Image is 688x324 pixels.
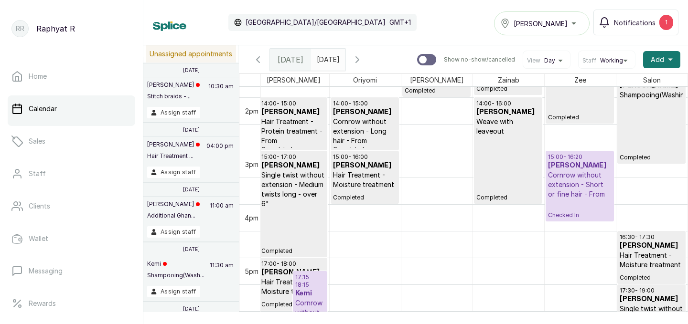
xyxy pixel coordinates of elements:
p: Checked In [548,199,612,219]
a: Home [8,63,135,90]
p: Completed [333,146,397,153]
span: Oriyomi [351,74,379,86]
span: Working [600,57,623,64]
p: Shampooing(Washing) [620,90,684,100]
span: [DATE] [278,54,303,65]
p: 10:30 am [207,81,235,107]
p: [GEOGRAPHIC_DATA]/[GEOGRAPHIC_DATA] [246,18,386,27]
p: Weave with leaveout [476,117,540,136]
p: [DATE] [183,306,200,312]
p: Completed [620,100,684,161]
div: 4pm [243,213,260,223]
button: ViewDay [527,57,566,64]
span: [PERSON_NAME] [514,19,568,29]
p: [DATE] [183,127,200,133]
p: RR [16,24,24,33]
div: 2pm [243,106,260,116]
p: 15:00 - 17:00 [261,153,325,161]
p: 15:00 - 16:00 [333,153,397,161]
button: Assign staff [147,226,200,238]
p: 14:00 - 16:00 [476,100,540,107]
span: Notifications [614,18,656,28]
p: Completed [333,189,397,201]
p: Completed [261,146,325,153]
h3: [PERSON_NAME] [620,241,684,251]
span: Zee [572,74,588,86]
p: Completed [620,270,684,282]
p: 16:30 - 17:30 [620,233,684,241]
a: Calendar [8,95,135,122]
p: 17:00 - 18:00 [261,260,325,268]
p: Calendar [29,104,57,114]
p: Cornrow without extension - Short or fine hair - From [548,170,612,199]
p: 11:30 am [208,260,235,286]
p: Cornrow without extension - Long hair - From [333,117,397,146]
button: [PERSON_NAME] [494,11,590,35]
button: StaffWorking [582,57,631,64]
div: 5pm [243,266,260,276]
p: Single twist without extension - Medium twists long - over 6" [261,170,325,209]
button: Assign staff [147,107,200,118]
p: Wallet [29,234,48,243]
h3: [PERSON_NAME] [548,161,612,170]
p: 17:15 - 18:15 [295,273,325,289]
p: Sales [29,136,45,146]
h3: [PERSON_NAME] [333,107,397,117]
p: 04:00 pm [205,141,235,167]
p: Completed [261,296,325,308]
a: Messaging [8,258,135,284]
p: Hair Treatment ... [147,152,200,160]
p: Rewards [29,299,56,308]
div: [DATE] [270,49,311,71]
p: [PERSON_NAME] [147,200,200,208]
a: Sales [8,128,135,155]
p: Hair Treatment - Moisture treatment [261,277,325,296]
p: Raphyat R [36,23,75,34]
p: Hair Treatment - Protein treatment - From [261,117,325,146]
button: Add [643,51,680,68]
a: Wallet [8,225,135,252]
h3: [PERSON_NAME] [261,268,325,277]
button: Notifications1 [593,10,678,35]
p: Completed [476,136,540,201]
h3: [PERSON_NAME] [476,107,540,117]
p: Unassigned appointments [146,45,236,63]
p: Kemi [147,260,204,268]
p: Show no-show/cancelled [444,56,515,63]
span: Staff [582,57,596,64]
p: Stitch braids -... [147,93,200,100]
div: 1 [659,15,673,30]
div: 3pm [243,159,260,169]
span: [PERSON_NAME] [265,74,322,86]
a: Clients [8,193,135,219]
p: Additional Ghan... [147,212,200,219]
p: Staff [29,169,46,178]
p: Clients [29,201,50,211]
p: 17:30 - 19:00 [620,287,684,294]
p: 14:00 - 15:00 [261,100,325,107]
p: Messaging [29,266,63,276]
p: [PERSON_NAME] [147,141,200,148]
h3: [PERSON_NAME] [261,161,325,170]
p: Shampooing(Wash... [147,272,204,279]
p: [PERSON_NAME] [147,81,200,89]
p: Home [29,72,47,81]
a: Rewards [8,290,135,317]
a: Staff [8,160,135,187]
button: Assign staff [147,167,200,178]
p: 14:00 - 15:00 [333,100,397,107]
p: Hair Treatment - Moisture treatment [333,170,397,189]
h3: [PERSON_NAME] [333,161,397,170]
span: Zainab [496,74,521,86]
p: [DATE] [183,187,200,192]
span: Day [544,57,555,64]
h3: Kemi [295,289,325,298]
h3: [PERSON_NAME] [261,107,325,117]
p: GMT+1 [389,18,411,27]
p: [DATE] [183,67,200,73]
span: View [527,57,540,64]
p: 11:00 am [208,200,235,226]
span: [PERSON_NAME] [408,74,466,86]
h3: [PERSON_NAME] [620,294,684,304]
p: Hair Treatment - Moisture treatment [620,251,684,270]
